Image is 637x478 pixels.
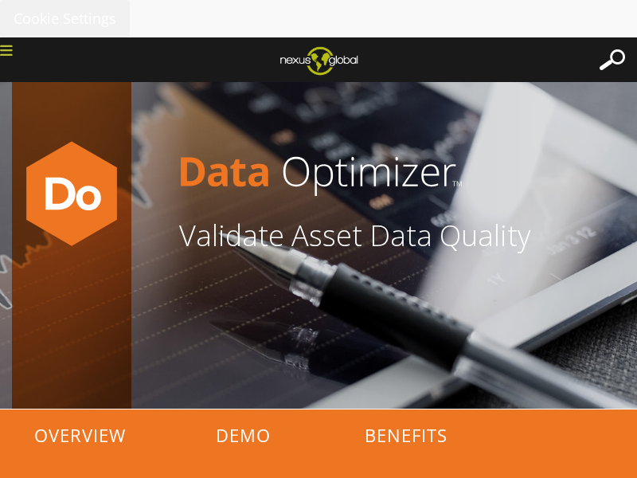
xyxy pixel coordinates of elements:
[326,409,486,461] p: BENEFITS
[179,122,625,221] img: DataOpthorizontal-no-icon
[179,221,625,250] h1: Validate Asset Data Quality
[268,41,370,80] img: ng_logo_web
[163,409,322,461] p: DEMO
[16,138,127,249] img: Data-optimizer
